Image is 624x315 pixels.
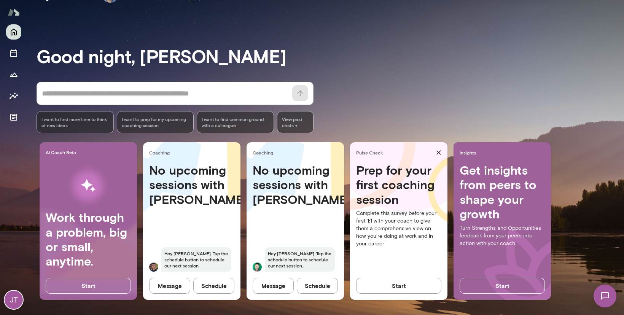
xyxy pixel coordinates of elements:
[149,262,158,272] img: Mark Guzman Guzman
[197,111,274,133] div: I want to find common ground with a colleague
[149,150,237,156] span: Coaching
[460,278,545,294] button: Start
[8,5,20,19] img: Mento
[460,224,545,247] p: Turn Strengths and Opportunities feedback from your peers into action with your coach.
[6,67,21,82] button: Growth Plan
[6,110,21,125] button: Documents
[122,116,189,128] span: I want to prep for my upcoming coaching session
[6,88,21,103] button: Insights
[277,111,314,133] span: View past chats ->
[253,278,294,294] button: Message
[356,278,441,294] button: Start
[5,291,23,309] div: JT
[253,150,341,156] span: Coaching
[149,278,190,294] button: Message
[193,278,234,294] button: Schedule
[117,111,194,133] div: I want to prep for my upcoming coaching session
[265,247,335,272] span: Hey [PERSON_NAME]. Tap the schedule button to schedule our next session.
[253,163,338,207] h4: No upcoming sessions with [PERSON_NAME]
[37,111,114,133] div: I want to find more time to think of new ideas
[54,162,122,210] img: AI Workflows
[37,45,624,67] h3: Good night, [PERSON_NAME]
[46,278,131,294] button: Start
[460,150,548,156] span: Insights
[202,116,269,128] span: I want to find common ground with a colleague
[297,278,338,294] button: Schedule
[460,163,545,221] h4: Get insights from peers to shape your growth
[356,150,433,156] span: Pulse Check
[253,262,262,272] img: Brian Lawrence Lawrence
[46,149,134,155] span: AI Coach Beta
[356,210,441,248] p: Complete this survey before your first 1:1 with your coach to give them a comprehensive view on h...
[149,163,234,207] h4: No upcoming sessions with [PERSON_NAME]
[41,116,109,128] span: I want to find more time to think of new ideas
[6,24,21,40] button: Home
[46,210,131,269] h4: Work through a problem, big or small, anytime.
[356,163,441,207] h4: Prep for your first coaching session
[161,247,231,272] span: Hey [PERSON_NAME]. Tap the schedule button to schedule our next session.
[6,46,21,61] button: Sessions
